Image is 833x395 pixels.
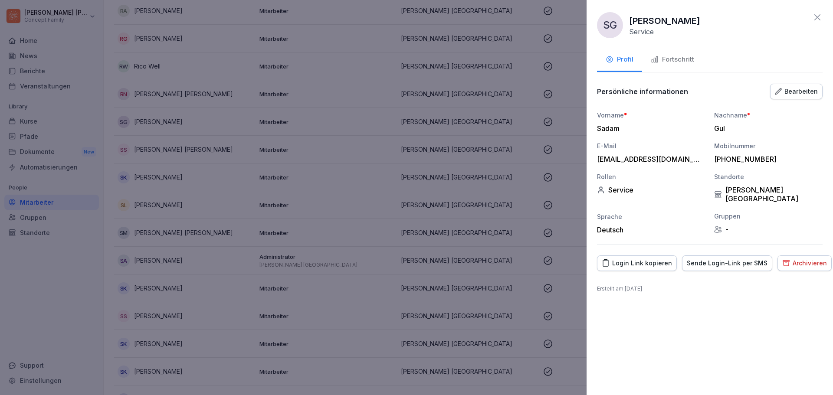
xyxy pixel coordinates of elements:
[782,258,827,268] div: Archivieren
[597,285,823,293] p: Erstellt am : [DATE]
[597,141,705,150] div: E-Mail
[597,186,705,194] div: Service
[770,84,823,99] button: Bearbeiten
[714,212,823,221] div: Gruppen
[687,258,767,268] div: Sende Login-Link per SMS
[714,155,818,163] div: [PHONE_NUMBER]
[597,49,642,72] button: Profil
[597,87,688,96] p: Persönliche informationen
[597,172,705,181] div: Rollen
[602,258,672,268] div: Login Link kopieren
[714,225,823,234] div: -
[597,212,705,221] div: Sprache
[597,225,705,234] div: Deutsch
[651,55,694,65] div: Fortschritt
[777,255,832,271] button: Archivieren
[597,255,677,271] button: Login Link kopieren
[775,87,818,96] div: Bearbeiten
[597,124,701,133] div: Sadam
[606,55,633,65] div: Profil
[714,111,823,120] div: Nachname
[629,27,654,36] p: Service
[597,155,701,163] div: [EMAIL_ADDRESS][DOMAIN_NAME]
[597,111,705,120] div: Vorname
[629,14,700,27] p: [PERSON_NAME]
[597,12,623,38] div: SG
[714,124,818,133] div: Gul
[714,186,823,203] div: [PERSON_NAME] [GEOGRAPHIC_DATA]
[714,172,823,181] div: Standorte
[714,141,823,150] div: Mobilnummer
[642,49,703,72] button: Fortschritt
[682,255,772,271] button: Sende Login-Link per SMS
